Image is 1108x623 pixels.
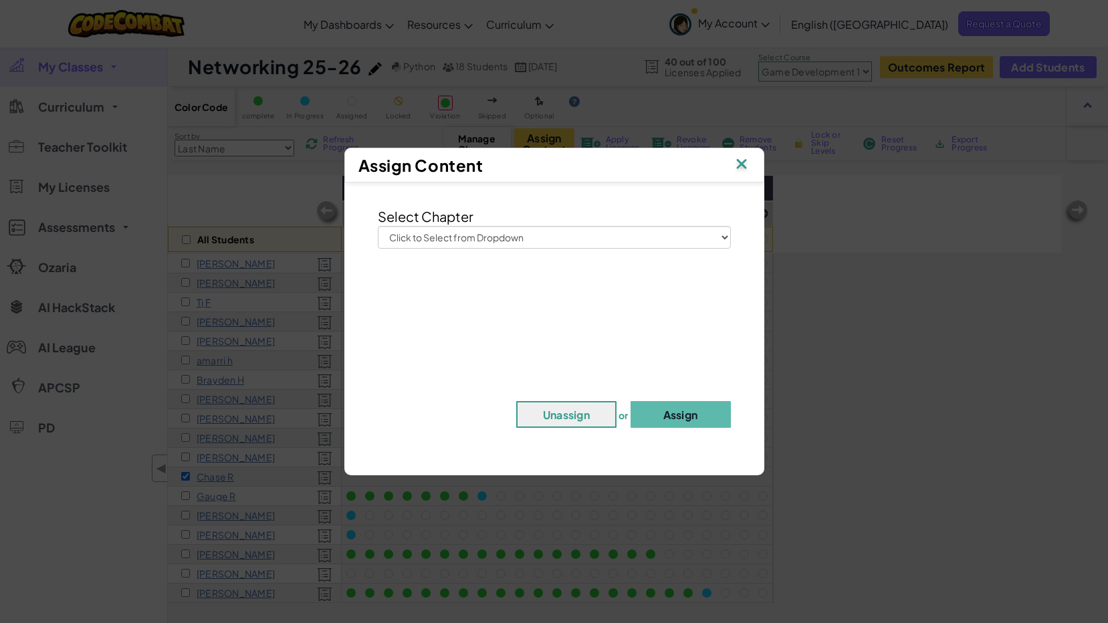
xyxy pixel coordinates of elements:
[631,401,731,428] button: Assign
[516,401,617,428] button: Unassign
[619,409,629,421] span: or
[733,155,750,175] img: IconClose.svg
[358,155,483,175] span: Assign Content
[378,208,473,225] span: Select Chapter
